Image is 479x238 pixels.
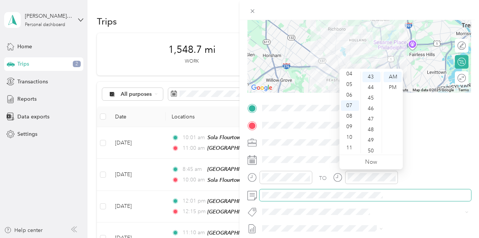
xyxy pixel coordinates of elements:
div: TO [319,174,327,182]
div: 44 [362,82,381,93]
div: 11 [341,143,359,153]
div: 49 [362,135,381,146]
div: 50 [362,146,381,156]
iframe: Everlance-gr Chat Button Frame [437,196,479,238]
a: Open this area in Google Maps (opens a new window) [249,83,274,93]
div: 10 [341,132,359,143]
div: 07 [341,100,359,111]
div: 43 [362,72,381,82]
div: 48 [362,124,381,135]
div: 09 [341,121,359,132]
div: AM [384,72,402,82]
div: 46 [362,103,381,114]
div: 47 [362,114,381,124]
div: 05 [341,79,359,90]
div: 45 [362,93,381,103]
div: PM [384,82,402,93]
div: 08 [341,111,359,121]
div: 06 [341,90,359,100]
span: Map data ©2025 Google [413,88,454,92]
img: Google [249,83,274,93]
a: Now [365,158,377,166]
div: 04 [341,69,359,79]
